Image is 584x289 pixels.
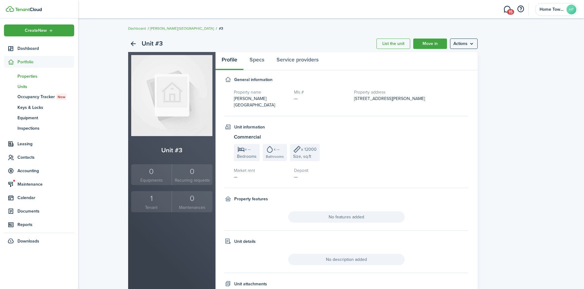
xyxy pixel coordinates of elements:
[234,238,256,245] h4: Unit details
[17,59,74,65] span: Portfolio
[4,24,74,36] button: Open menu
[270,52,325,70] a: Service providers
[376,39,410,49] a: List the unit
[174,193,211,204] div: 0
[17,73,74,80] span: Properties
[4,123,74,133] a: Inspections
[131,145,212,155] h2: Unit #3
[4,113,74,123] a: Equipment
[234,196,268,202] h4: Property features
[234,124,265,130] h4: Unit information
[17,115,74,121] span: Equipment
[413,39,447,49] a: Move in
[234,95,275,108] span: [PERSON_NAME][GEOGRAPHIC_DATA]
[17,83,74,90] span: Units
[501,2,513,17] a: Messaging
[174,177,211,183] small: Recurring requests
[294,174,298,180] span: —
[17,195,74,201] span: Calendar
[234,281,267,287] h4: Unit attachments
[142,39,163,49] h2: Unit #3
[450,39,478,49] button: Open menu
[25,28,47,33] span: Create New
[17,208,74,214] span: Documents
[294,89,348,95] h5: Mls #
[17,238,39,244] span: Downloads
[17,221,74,228] span: Reports
[234,76,273,83] h4: General information
[515,4,526,14] button: Open resource center
[243,52,270,70] a: Specs
[237,153,257,160] span: Bedrooms
[133,204,170,211] small: Tenant
[266,154,284,159] span: Bathrooms
[128,39,139,49] a: Back
[234,133,468,141] h3: Commercial
[133,177,170,183] small: Equipments
[17,181,74,187] span: Maintenance
[131,55,212,136] img: Unit avatar
[17,45,74,52] span: Dashboard
[507,9,514,15] span: 15
[17,141,74,147] span: Leasing
[288,254,405,265] span: No description added
[274,147,280,151] span: x —
[150,26,214,31] a: [PERSON_NAME][GEOGRAPHIC_DATA]
[6,6,14,12] img: TenantCloud
[354,89,468,95] h5: Property address
[4,71,74,81] a: Properties
[131,164,172,185] a: 0Equipments
[234,167,288,174] h5: Market rent
[131,191,172,212] a: 1Tenant
[128,26,146,31] a: Dashboard
[174,166,211,177] div: 0
[133,166,170,177] div: 0
[294,167,348,174] h5: Deposit
[234,174,238,180] span: —
[567,5,576,14] avatar-text: HT
[17,154,74,161] span: Contacts
[4,102,74,113] a: Keys & Locks
[4,219,74,231] a: Reports
[4,43,74,54] a: Dashboard
[17,125,74,132] span: Inspections
[288,211,405,223] span: No features added
[133,193,170,204] div: 1
[172,191,212,212] a: 0Maintenances
[245,147,251,151] span: x —
[540,7,564,12] span: Home Town Management & Construction
[234,89,288,95] h5: Property name
[15,8,42,11] img: TenantCloud
[293,153,311,160] span: Size, sq.ft
[450,39,478,49] menu-btn: Actions
[172,164,212,185] a: 0Recurring requests
[219,26,223,31] span: #3
[354,95,425,102] span: [STREET_ADDRESS][PERSON_NAME]
[294,95,298,102] span: —
[301,146,317,153] span: x 12000
[17,104,74,111] span: Keys & Locks
[174,204,211,211] small: Maintenances
[4,92,74,102] a: Occupancy TrackerNew
[17,94,74,100] span: Occupancy Tracker
[4,81,74,92] a: Units
[58,94,65,100] span: New
[17,168,74,174] span: Accounting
